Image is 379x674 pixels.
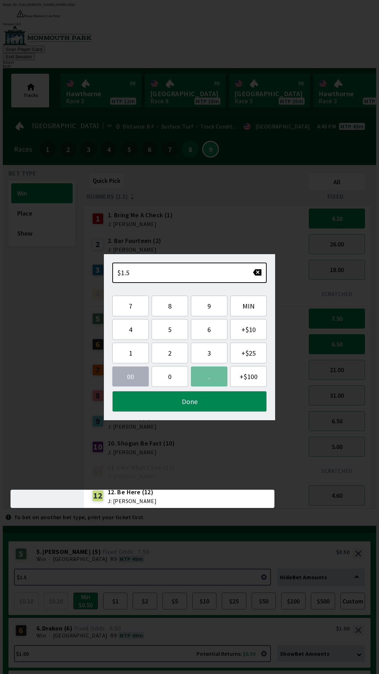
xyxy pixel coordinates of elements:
span: $1.5 [117,268,130,277]
span: 0 [158,372,182,381]
button: 0 [152,366,188,387]
span: 8 [158,302,182,310]
button: 5 [152,319,188,340]
span: + $25 [236,349,261,357]
button: +$25 [230,343,267,363]
button: 4 [112,319,149,340]
button: . [191,366,227,386]
span: 00 [118,372,143,381]
button: 2 [152,343,188,363]
span: MIN [236,302,261,310]
button: 7 [112,296,149,316]
button: 3 [191,343,227,363]
span: Done [118,397,261,406]
button: 00 [112,366,149,386]
button: +$100 [230,366,267,387]
span: 5 [158,325,182,334]
span: 7 [118,302,143,310]
button: 1 [112,343,149,363]
button: 6 [191,319,227,340]
span: 3 [197,349,221,357]
button: 9 [191,296,227,316]
span: 6 [197,325,221,334]
button: Done [112,391,267,412]
button: MIN [230,296,267,316]
span: 1 [118,349,143,357]
span: + $10 [236,325,261,334]
button: +$10 [230,319,267,340]
span: 9 [197,302,221,310]
button: 8 [152,296,188,316]
span: + $100 [236,372,261,381]
span: . [197,372,222,381]
span: 4 [118,325,143,334]
span: 2 [158,349,182,357]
